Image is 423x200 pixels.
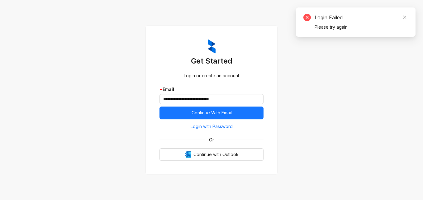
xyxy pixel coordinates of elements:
[208,39,216,54] img: ZumaIcon
[315,24,408,31] div: Please try again.
[205,136,218,143] span: Or
[193,151,239,158] span: Continue with Outlook
[185,151,191,158] img: Outlook
[159,148,264,161] button: OutlookContinue with Outlook
[159,107,264,119] button: Continue With Email
[159,72,264,79] div: Login or create an account
[159,56,264,66] h3: Get Started
[315,14,408,21] div: Login Failed
[159,86,264,93] div: Email
[401,14,408,21] a: Close
[303,14,311,21] span: close-circle
[191,123,233,130] span: Login with Password
[159,121,264,131] button: Login with Password
[192,109,232,116] span: Continue With Email
[402,15,407,19] span: close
